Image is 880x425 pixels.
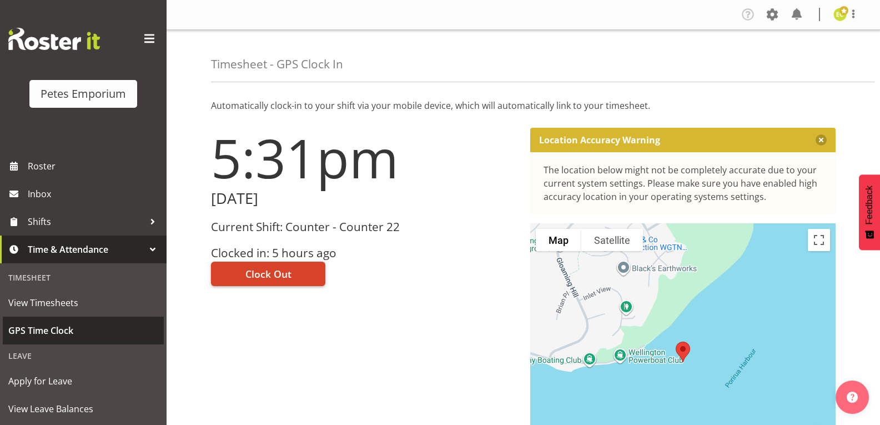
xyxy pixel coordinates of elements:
span: Shifts [28,213,144,230]
h3: Current Shift: Counter - Counter 22 [211,221,517,233]
button: Clock Out [211,262,325,286]
span: Time & Attendance [28,241,144,258]
span: Feedback [864,186,874,224]
a: View Leave Balances [3,395,164,423]
span: Clock Out [245,267,291,281]
span: Inbox [28,186,161,202]
a: View Timesheets [3,289,164,317]
span: View Timesheets [8,294,158,311]
p: Location Accuracy Warning [539,134,660,146]
h1: 5:31pm [211,128,517,188]
a: Apply for Leave [3,367,164,395]
button: Close message [816,134,827,146]
h4: Timesheet - GPS Clock In [211,58,343,71]
a: GPS Time Clock [3,317,164,344]
p: Automatically clock-in to your shift via your mobile device, which will automatically link to you... [211,99,836,112]
img: emma-croft7499.jpg [833,8,847,21]
span: GPS Time Clock [8,322,158,339]
h2: [DATE] [211,190,517,207]
div: Petes Emporium [41,86,126,102]
span: View Leave Balances [8,401,158,417]
button: Feedback - Show survey [859,174,880,250]
div: The location below might not be completely accurate due to your current system settings. Please m... [544,163,823,203]
h3: Clocked in: 5 hours ago [211,247,517,259]
div: Leave [3,344,164,367]
img: help-xxl-2.png [847,392,858,403]
button: Show street map [536,229,581,251]
span: Roster [28,158,161,174]
div: Timesheet [3,266,164,289]
img: Rosterit website logo [8,28,100,50]
span: Apply for Leave [8,373,158,389]
button: Toggle fullscreen view [808,229,830,251]
button: Show satellite imagery [581,229,643,251]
